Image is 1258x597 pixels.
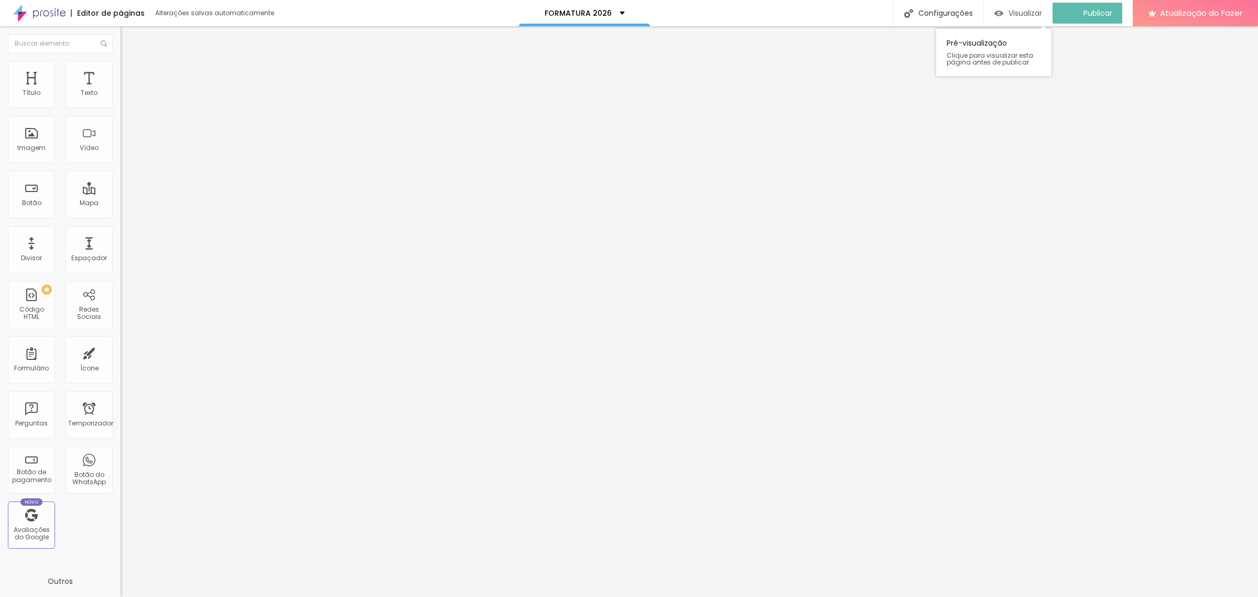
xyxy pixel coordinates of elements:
[71,253,107,262] font: Espaçador
[155,8,274,17] font: Alterações salvas automaticamente
[21,253,42,262] font: Divisor
[904,9,913,18] img: Ícone
[23,88,40,97] font: Título
[80,198,99,207] font: Mapa
[545,8,612,18] font: FORMATURA 2026
[121,26,1258,597] iframe: Editor
[918,8,973,18] font: Configurações
[1008,8,1042,18] font: Visualizar
[77,8,145,18] font: Editor de páginas
[80,364,99,372] font: Ícone
[72,470,106,486] font: Botão do WhatsApp
[984,3,1053,24] button: Visualizar
[14,364,49,372] font: Formulário
[22,198,41,207] font: Botão
[1160,7,1242,18] font: Atualização do Fazer
[17,143,46,152] font: Imagem
[19,305,44,321] font: Código HTML
[1083,8,1112,18] font: Publicar
[15,419,48,428] font: Perguntas
[25,499,39,505] font: Novo
[947,38,1007,48] font: Pré-visualização
[8,34,113,53] input: Buscar elemento
[48,576,73,587] font: Outros
[12,467,51,484] font: Botão de pagamento
[101,40,107,47] img: Ícone
[81,88,97,97] font: Texto
[80,143,99,152] font: Vídeo
[68,419,113,428] font: Temporizador
[994,9,1003,18] img: view-1.svg
[947,51,1033,67] font: Clique para visualizar esta página antes de publicar.
[14,525,50,541] font: Avaliações do Google
[1053,3,1122,24] button: Publicar
[77,305,101,321] font: Redes Sociais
